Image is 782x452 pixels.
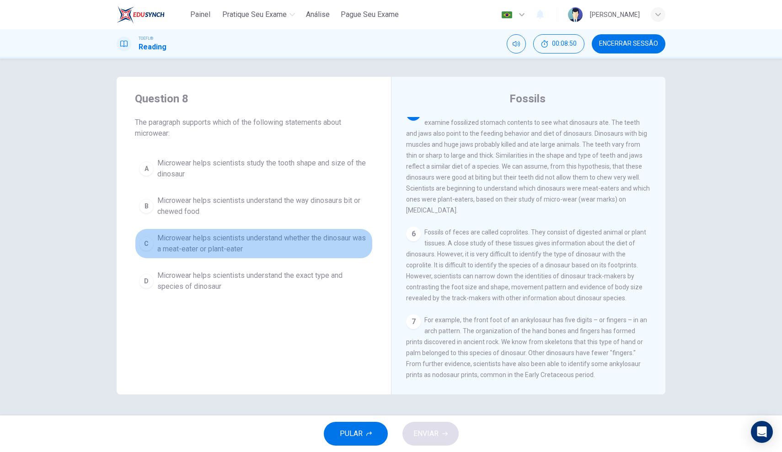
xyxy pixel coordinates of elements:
[139,35,153,42] span: TOEFL®
[599,40,658,48] span: Encerrar Sessão
[406,316,647,378] span: For example, the front foot of an ankylosaur has five digits – or fingers – in an arch pattern. T...
[157,233,369,255] span: Microwear helps scientists understand whether the dinosaur was a meat-eater or plant-eater
[135,91,373,106] h4: Question 8
[117,5,165,24] img: EduSynch logo
[135,191,373,221] button: BMicrowear helps scientists understand the way dinosaurs bit or chewed food
[501,11,513,18] img: pt
[190,9,210,20] span: Painel
[139,161,154,176] div: A
[533,34,584,53] button: 00:08:50
[139,199,154,213] div: B
[340,427,363,440] span: PULAR
[406,227,421,241] div: 6
[406,229,646,302] span: Fossils of feces are called coprolites. They consist of digested animal or plant tissues. A close...
[222,9,287,20] span: Pratique seu exame
[302,6,333,23] button: Análise
[135,117,373,139] span: The paragraph supports which of the following statements about microwear:
[157,158,369,180] span: Microwear helps scientists study the tooth shape and size of the dinosaur
[568,7,583,22] img: Profile picture
[751,421,773,443] div: Open Intercom Messenger
[219,6,299,23] button: Pratique seu exame
[157,270,369,292] span: Microwear helps scientists understand the exact type and species of dinosaur
[509,91,546,106] h4: Fossils
[337,6,402,23] button: Pague Seu Exame
[533,34,584,53] div: Esconder
[306,9,330,20] span: Análise
[139,42,166,53] h1: Reading
[117,5,186,24] a: EduSynch logo
[157,195,369,217] span: Microwear helps scientists understand the way dinosaurs bit or chewed food
[590,9,640,20] div: [PERSON_NAME]
[592,34,665,53] button: Encerrar Sessão
[552,40,577,48] span: 00:08:50
[139,236,154,251] div: C
[186,6,215,23] button: Painel
[135,229,373,259] button: CMicrowear helps scientists understand whether the dinosaur was a meat-eater or plant-eater
[135,266,373,296] button: DMicrowear helps scientists understand the exact type and species of dinosaur
[324,422,388,446] button: PULAR
[139,274,154,288] div: D
[341,9,399,20] span: Pague Seu Exame
[507,34,526,53] div: Silenciar
[135,154,373,184] button: AMicrowear helps scientists study the tooth shape and size of the dinosaur
[406,314,421,329] div: 7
